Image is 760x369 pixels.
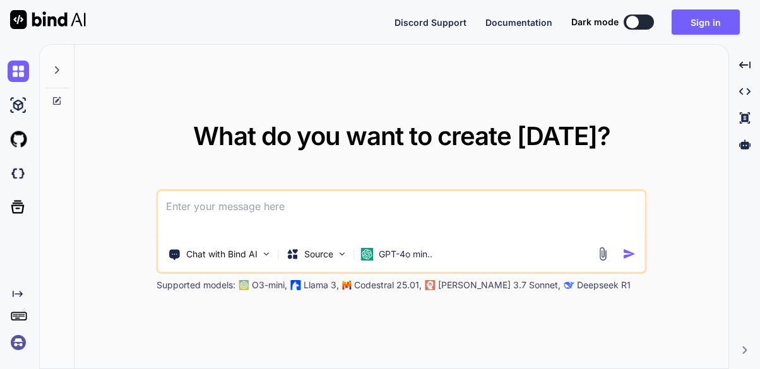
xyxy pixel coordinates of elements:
[425,280,436,290] img: claude
[379,248,432,261] p: GPT-4o min..
[438,279,561,291] p: [PERSON_NAME] 3.7 Sonnet,
[239,280,249,290] img: GPT-4
[343,281,352,290] img: Mistral-AI
[485,17,552,28] span: Documentation
[304,279,339,291] p: Llama 3,
[577,279,631,291] p: Deepseek R1
[571,16,619,28] span: Dark mode
[564,280,574,290] img: claude
[252,279,287,291] p: O3-mini,
[623,247,636,261] img: icon
[395,17,466,28] span: Discord Support
[596,247,610,261] img: attachment
[8,129,29,150] img: githubLight
[8,95,29,116] img: ai-studio
[354,279,422,291] p: Codestral 25.01,
[157,279,235,291] p: Supported models:
[304,248,333,261] p: Source
[8,163,29,184] img: darkCloudIdeIcon
[8,61,29,82] img: chat
[361,248,374,261] img: GPT-4o mini
[186,248,258,261] p: Chat with Bind AI
[261,249,272,259] img: Pick Tools
[337,249,348,259] img: Pick Models
[291,280,301,290] img: Llama2
[8,332,29,353] img: signin
[10,10,86,29] img: Bind AI
[193,120,610,151] span: What do you want to create [DATE]?
[395,16,466,29] button: Discord Support
[672,9,740,35] button: Sign in
[485,16,552,29] button: Documentation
